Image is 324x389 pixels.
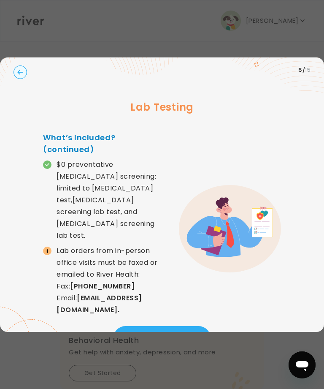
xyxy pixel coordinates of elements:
[57,245,162,316] p: Lab orders from in-person office visits must be faxed or emailed to River Health: Fax: Email:
[179,185,281,272] img: error graphic
[43,132,162,155] h4: What’s Included? (continued)
[289,351,316,378] iframe: Button to launch messaging window
[70,281,135,291] a: [PHONE_NUMBER]
[113,326,211,350] button: Continue
[57,159,162,242] p: $0 preventative [MEDICAL_DATA] screening: limited to [MEDICAL_DATA] test,[MEDICAL_DATA] screening...
[13,100,310,115] h3: Lab Testing
[57,293,142,315] a: [EMAIL_ADDRESS][DOMAIN_NAME].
